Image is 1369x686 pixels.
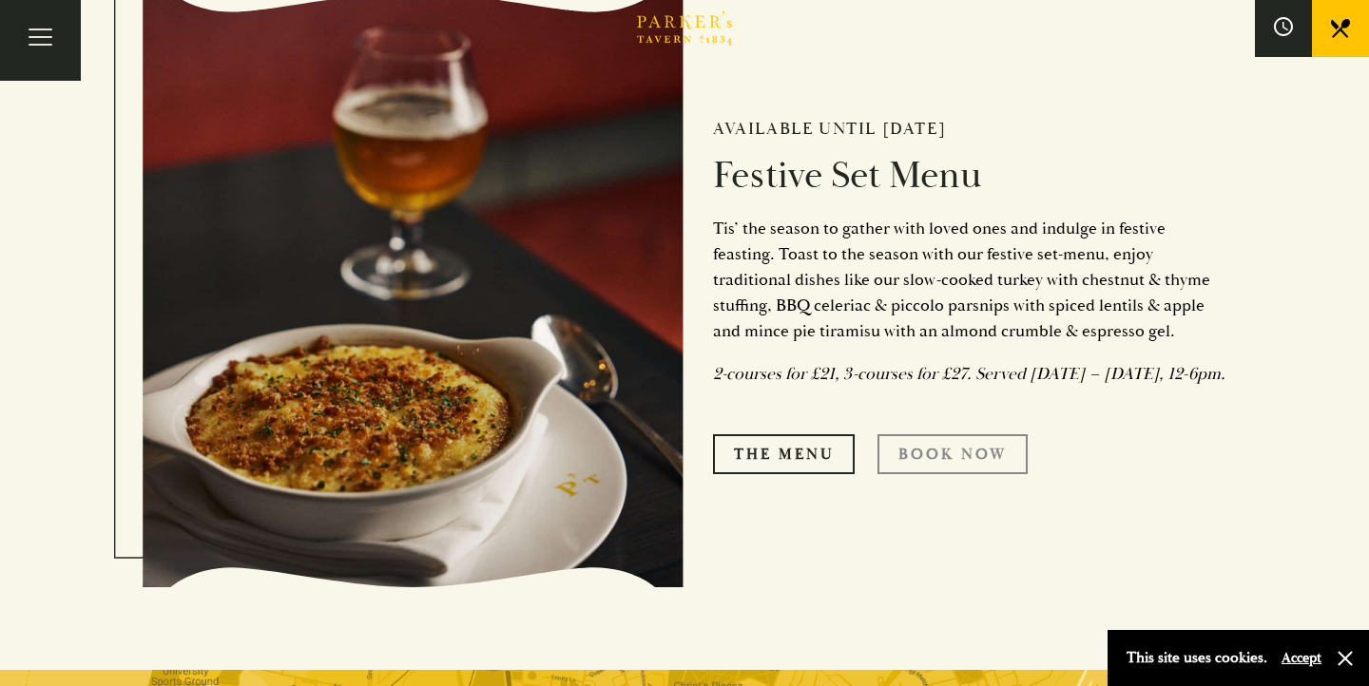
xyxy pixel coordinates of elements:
h2: Available until [DATE] [713,119,1226,140]
p: Tis’ the season to gather with loved ones and indulge in festive feasting. Toast to the season wi... [713,216,1226,344]
button: Accept [1282,649,1321,667]
p: This site uses cookies. [1127,644,1267,672]
h2: Festive Set Menu [713,153,1226,199]
a: The Menu [713,434,855,474]
em: 2-courses for £21, 3-courses for £27. Served [DATE] – [DATE], 12-6pm. [713,363,1225,385]
button: Close and accept [1336,649,1355,668]
a: Book Now [877,434,1028,474]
